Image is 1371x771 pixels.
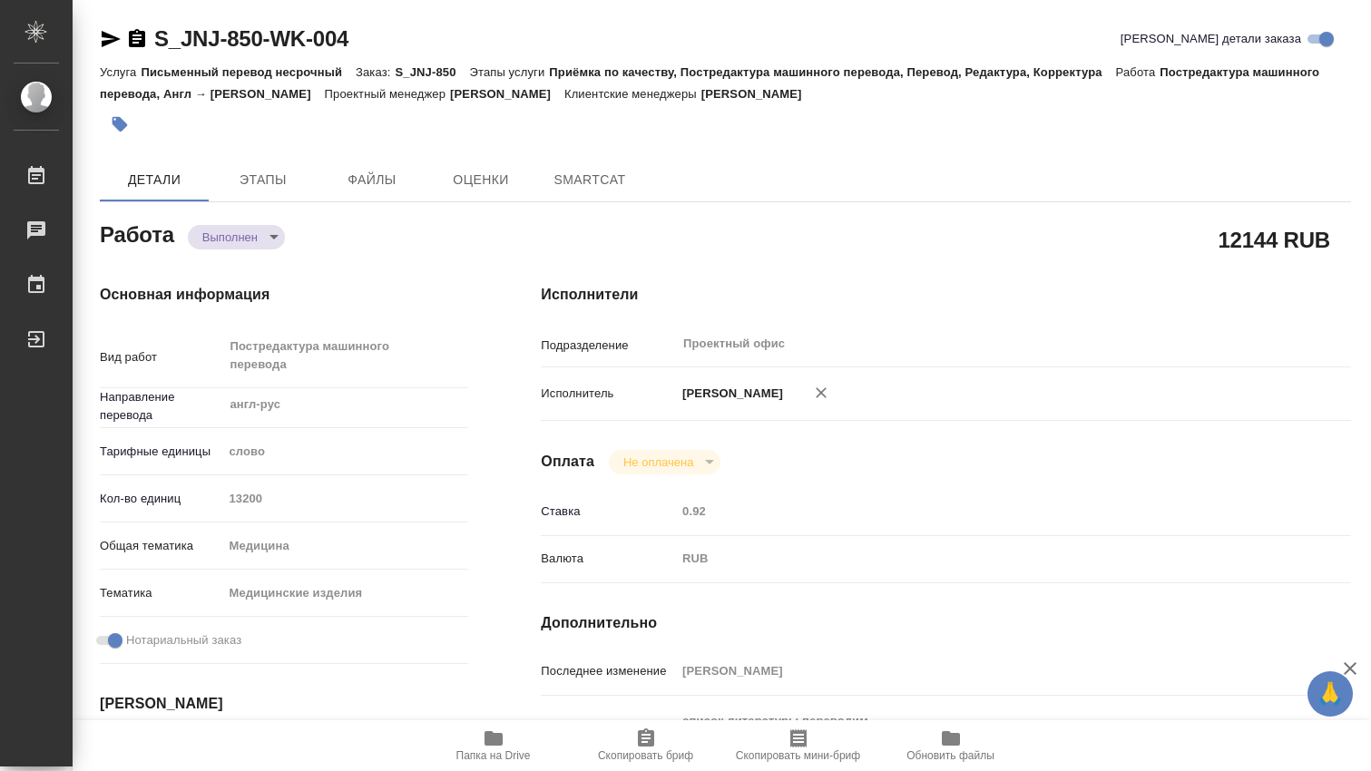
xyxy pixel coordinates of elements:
h2: 12144 RUB [1218,224,1330,255]
span: Детали [111,169,198,191]
h4: Оплата [541,451,594,473]
div: Выполнен [188,225,285,249]
p: Письменный перевод несрочный [141,65,356,79]
span: Скопировать бриф [598,749,693,762]
div: RUB [676,543,1283,574]
button: Скопировать ссылку [126,28,148,50]
p: Клиентские менеджеры [564,87,701,101]
p: Последнее изменение [541,662,676,680]
h4: Основная информация [100,284,468,306]
p: Подразделение [541,337,676,355]
button: Обновить файлы [875,720,1027,771]
p: Направление перевода [100,388,222,425]
p: Услуга [100,65,141,79]
span: [PERSON_NAME] детали заказа [1121,30,1301,48]
button: Выполнен [197,229,263,245]
p: Общая тематика [100,537,222,555]
p: Тарифные единицы [100,443,222,461]
button: Скопировать ссылку для ЯМессенджера [100,28,122,50]
p: [PERSON_NAME] [701,87,816,101]
input: Пустое поле [676,658,1283,684]
p: Исполнитель [541,385,676,403]
textarea: список литературы переводим под нот [676,706,1283,755]
p: [PERSON_NAME] [450,87,564,101]
h4: [PERSON_NAME] [100,693,468,715]
span: Папка на Drive [456,749,531,762]
h4: Исполнители [541,284,1351,306]
button: Удалить исполнителя [801,373,841,413]
h4: Дополнительно [541,612,1351,634]
input: Пустое поле [222,485,468,512]
span: Файлы [328,169,416,191]
span: Этапы [220,169,307,191]
span: 🙏 [1315,675,1346,713]
p: Приёмка по качеству, Постредактура машинного перевода, Перевод, Редактура, Корректура [549,65,1115,79]
button: Не оплачена [618,454,699,470]
p: S_JNJ-850 [395,65,469,79]
p: Заказ: [356,65,395,79]
p: Работа [1116,65,1160,79]
button: 🙏 [1307,671,1353,717]
button: Скопировать бриф [570,720,722,771]
span: SmartCat [546,169,633,191]
p: [PERSON_NAME] [676,385,783,403]
button: Скопировать мини-бриф [722,720,875,771]
p: Вид работ [100,348,222,366]
button: Папка на Drive [417,720,570,771]
p: Проектный менеджер [325,87,450,101]
div: Медицинские изделия [222,578,468,609]
p: Валюта [541,550,676,568]
span: Обновить файлы [906,749,994,762]
div: Медицина [222,531,468,561]
a: S_JNJ-850-WK-004 [154,26,348,51]
span: Скопировать мини-бриф [736,749,860,762]
p: Тематика [100,584,222,602]
span: Оценки [437,169,524,191]
input: Пустое поле [676,498,1283,524]
button: Добавить тэг [100,104,140,144]
p: Кол-во единиц [100,490,222,508]
p: Этапы услуги [470,65,550,79]
div: слово [222,436,468,467]
span: Нотариальный заказ [126,631,241,649]
p: Ставка [541,503,676,521]
div: Выполнен [609,450,720,474]
h2: Работа [100,217,174,249]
